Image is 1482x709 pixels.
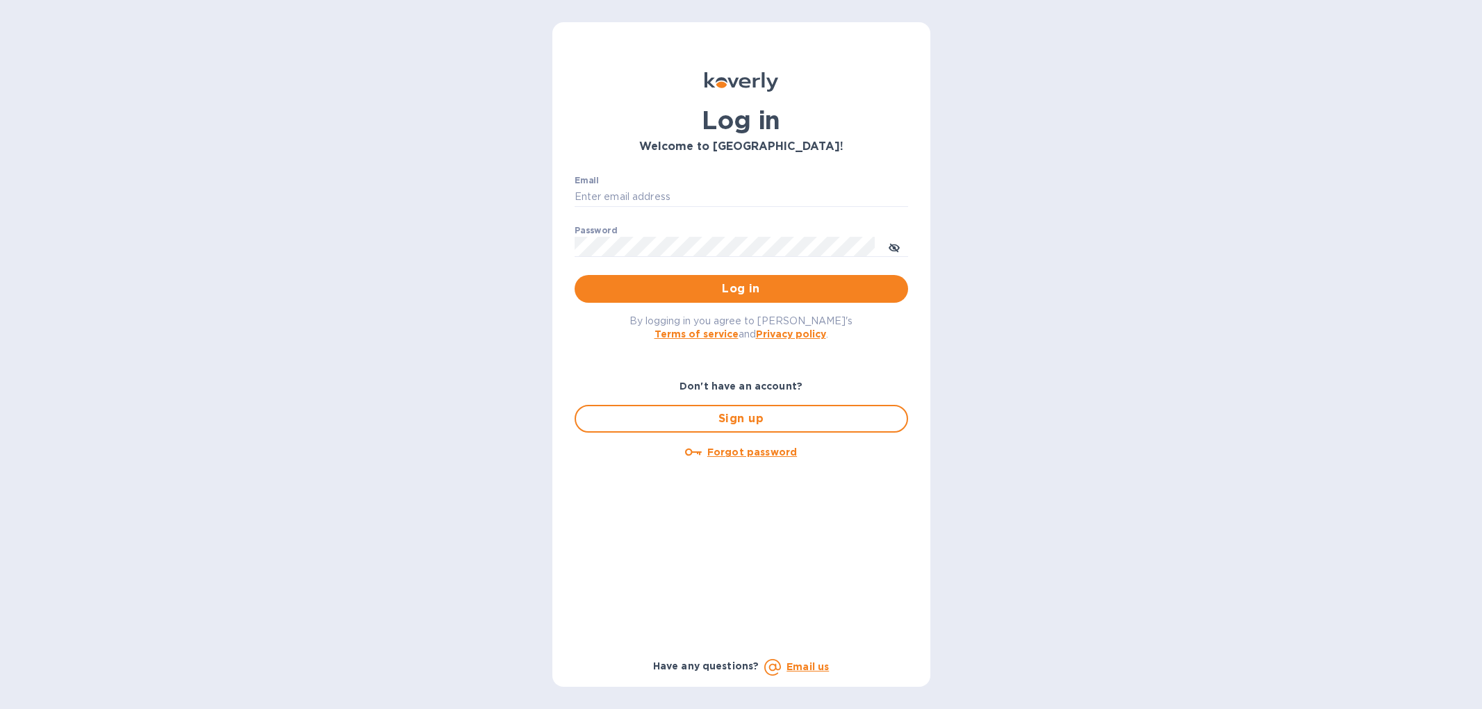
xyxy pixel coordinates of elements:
[787,661,829,672] a: Email us
[587,410,896,427] span: Sign up
[575,275,908,303] button: Log in
[575,140,908,153] h3: Welcome to [GEOGRAPHIC_DATA]!
[575,187,908,208] input: Enter email address
[705,72,778,92] img: Koverly
[880,233,908,260] button: toggle password visibility
[707,447,797,458] u: Forgot password
[629,315,853,340] span: By logging in you agree to [PERSON_NAME]'s and .
[680,381,802,392] b: Don't have an account?
[654,328,739,340] a: Terms of service
[575,405,908,433] button: Sign up
[575,176,599,185] label: Email
[653,660,759,672] b: Have any questions?
[756,328,826,340] a: Privacy policy
[575,106,908,135] h1: Log in
[575,226,617,235] label: Password
[586,281,897,297] span: Log in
